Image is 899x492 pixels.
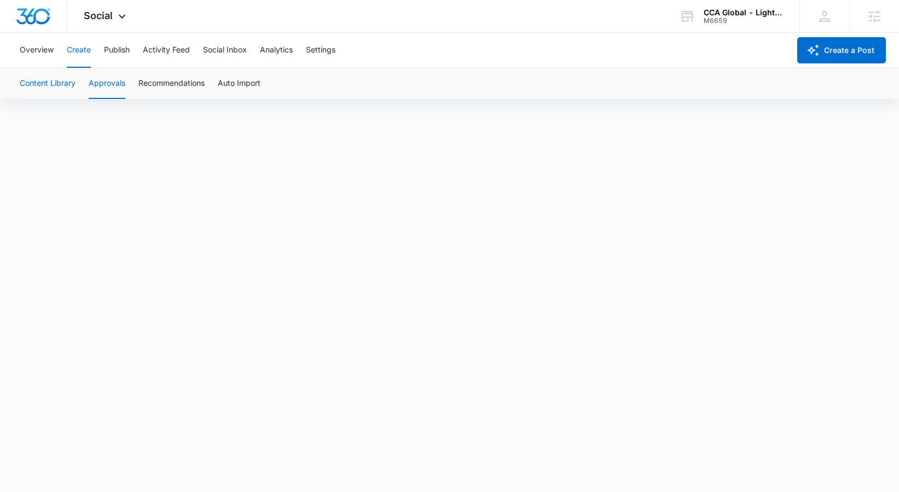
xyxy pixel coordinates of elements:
button: Social Inbox [203,33,247,68]
span: Social [84,10,113,21]
button: Create [67,33,91,68]
button: Analytics [260,33,293,68]
div: account name [704,8,784,17]
div: account id [704,17,784,25]
button: Publish [104,33,130,68]
button: Approvals [89,68,125,99]
button: Settings [306,33,335,68]
button: Content Library [20,68,76,99]
button: Activity Feed [143,33,190,68]
button: Auto Import [218,68,260,99]
button: Overview [20,33,54,68]
button: Recommendations [138,68,205,99]
button: Create a Post [797,37,886,63]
